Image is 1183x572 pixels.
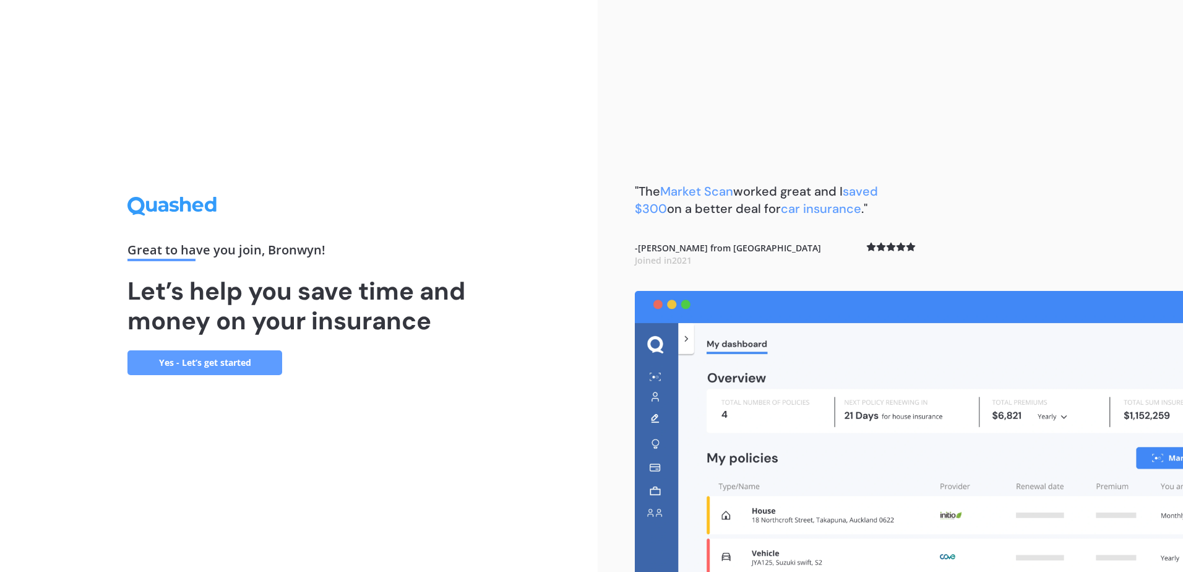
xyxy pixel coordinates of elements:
a: Yes - Let’s get started [127,350,282,375]
span: saved $300 [635,183,878,217]
h1: Let’s help you save time and money on your insurance [127,276,470,336]
b: "The worked great and I on a better deal for ." [635,183,878,217]
div: Great to have you join , Bronwyn ! [127,244,470,261]
img: dashboard.webp [635,291,1183,572]
span: Joined in 2021 [635,254,692,266]
span: Market Scan [660,183,733,199]
b: - [PERSON_NAME] from [GEOGRAPHIC_DATA] [635,242,821,266]
span: car insurance [781,201,861,217]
